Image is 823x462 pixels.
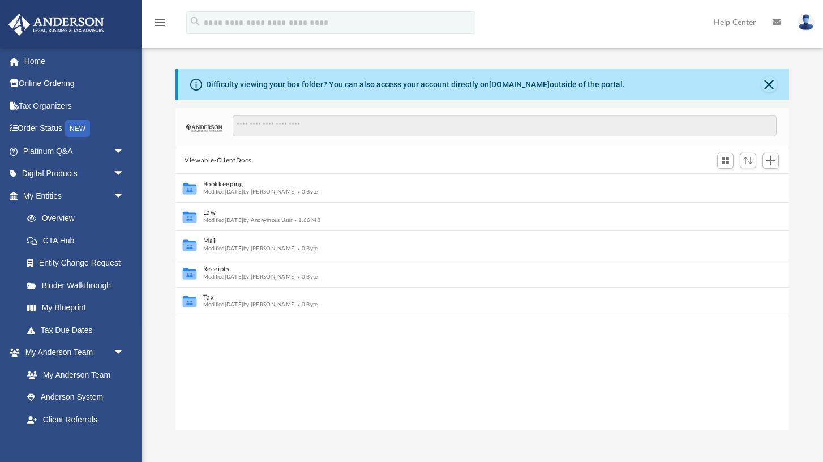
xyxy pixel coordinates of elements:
a: My Anderson Teamarrow_drop_down [8,341,136,364]
a: Anderson System [16,386,136,409]
a: Platinum Q&Aarrow_drop_down [8,140,142,162]
button: Law [203,209,747,216]
span: 0 Byte [297,189,318,194]
img: User Pic [798,14,815,31]
span: arrow_drop_down [113,185,136,208]
div: grid [175,174,789,431]
div: NEW [65,120,90,137]
span: Modified [DATE] by Anonymous User [203,217,293,223]
a: Home [8,50,142,72]
a: Overview [16,207,142,230]
div: Difficulty viewing your box folder? You can also access your account directly on outside of the p... [206,79,625,91]
span: Modified [DATE] by [PERSON_NAME] [203,273,297,279]
span: Modified [DATE] by [PERSON_NAME] [203,245,297,251]
span: 0 Byte [297,302,318,307]
button: Mail [203,237,747,245]
span: Modified [DATE] by [PERSON_NAME] [203,189,297,194]
a: menu [153,22,166,29]
a: Entity Change Request [16,252,142,275]
a: Binder Walkthrough [16,274,142,297]
i: menu [153,16,166,29]
button: Receipts [203,266,747,273]
span: arrow_drop_down [113,140,136,163]
span: 0 Byte [297,245,318,251]
button: Add [762,153,779,169]
a: Tax Due Dates [16,319,142,341]
input: Search files and folders [233,115,777,136]
span: arrow_drop_down [113,341,136,365]
a: Tax Organizers [8,95,142,117]
img: Anderson Advisors Platinum Portal [5,14,108,36]
a: Client Referrals [16,408,136,431]
a: My Anderson Team [16,363,130,386]
span: 0 Byte [297,273,318,279]
button: Sort [740,153,757,168]
button: Bookkeeping [203,181,747,188]
button: Switch to Grid View [717,153,734,169]
span: arrow_drop_down [113,162,136,186]
a: Digital Productsarrow_drop_down [8,162,142,185]
span: Modified [DATE] by [PERSON_NAME] [203,302,297,307]
i: search [189,15,202,28]
a: Online Ordering [8,72,142,95]
a: CTA Hub [16,229,142,252]
button: Viewable-ClientDocs [185,156,251,166]
a: My Entitiesarrow_drop_down [8,185,142,207]
span: 1.66 MB [293,217,320,223]
a: My Blueprint [16,297,136,319]
button: Close [761,76,777,92]
a: [DOMAIN_NAME] [489,80,550,89]
a: Order StatusNEW [8,117,142,140]
button: Tax [203,294,747,301]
